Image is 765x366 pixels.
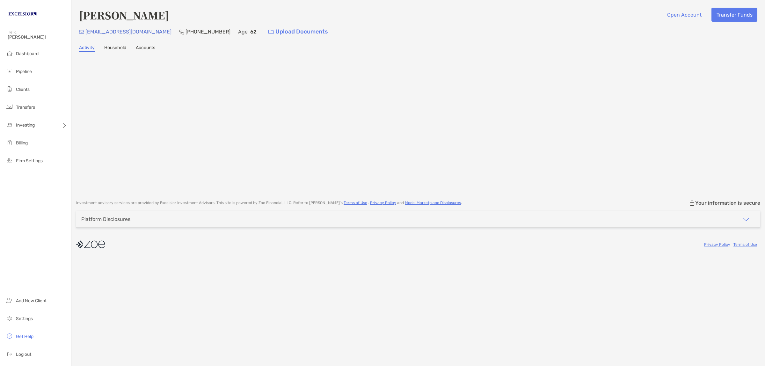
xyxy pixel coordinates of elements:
a: Privacy Policy [370,201,396,205]
img: logout icon [6,350,13,358]
span: [PERSON_NAME]! [8,34,67,40]
img: Zoe Logo [8,3,37,26]
span: Log out [16,352,31,357]
button: Transfer Funds [711,8,757,22]
a: Privacy Policy [704,242,730,247]
img: company logo [76,237,105,252]
span: Settings [16,316,33,321]
p: Your information is secure [695,200,760,206]
img: billing icon [6,139,13,146]
img: Email Icon [79,30,84,34]
img: clients icon [6,85,13,93]
p: 62 [250,28,257,36]
span: Clients [16,87,30,92]
img: firm-settings icon [6,157,13,164]
button: Open Account [662,8,706,22]
p: [EMAIL_ADDRESS][DOMAIN_NAME] [85,28,171,36]
a: Terms of Use [733,242,757,247]
img: pipeline icon [6,67,13,75]
span: Billing [16,140,28,146]
span: Get Help [16,334,33,339]
img: icon arrow [742,216,750,223]
img: Phone Icon [179,29,184,34]
img: dashboard icon [6,49,13,57]
div: Platform Disclosures [81,216,130,222]
img: transfers icon [6,103,13,111]
span: Firm Settings [16,158,43,164]
p: Age [238,28,248,36]
a: Accounts [136,45,155,52]
span: Transfers [16,105,35,110]
a: Terms of Use [344,201,367,205]
p: Investment advisory services are provided by Excelsior Investment Advisors . This site is powered... [76,201,462,205]
a: Activity [79,45,95,52]
img: settings icon [6,314,13,322]
img: button icon [268,30,274,34]
h4: [PERSON_NAME] [79,8,169,22]
img: investing icon [6,121,13,128]
span: Add New Client [16,298,47,304]
a: Model Marketplace Disclosures [405,201,461,205]
span: Pipeline [16,69,32,74]
p: [PHONE_NUMBER] [186,28,230,36]
a: Upload Documents [264,25,332,39]
img: get-help icon [6,332,13,340]
img: add_new_client icon [6,296,13,304]
span: Investing [16,122,35,128]
a: Household [104,45,126,52]
span: Dashboard [16,51,39,56]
